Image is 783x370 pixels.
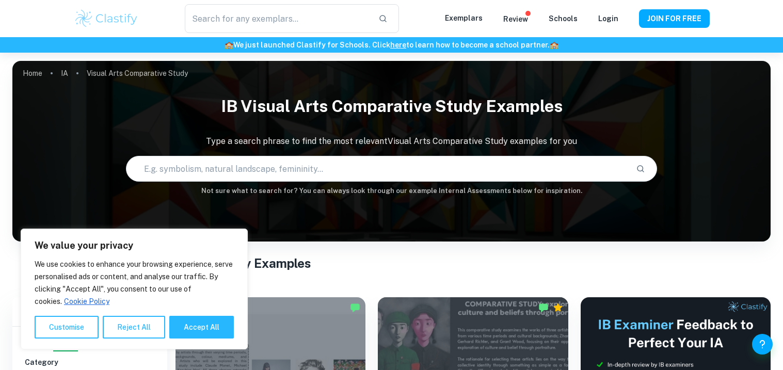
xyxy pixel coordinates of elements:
[25,357,155,368] h6: Category
[503,13,528,25] p: Review
[598,14,618,23] a: Login
[35,316,99,339] button: Customise
[2,39,781,51] h6: We just launched Clastify for Schools. Click to learn how to become a school partner.
[12,186,771,196] h6: Not sure what to search for? You can always look through our example Internal Assessments below f...
[553,302,563,313] div: Premium
[632,160,649,178] button: Search
[445,12,483,24] p: Exemplars
[549,14,578,23] a: Schools
[185,4,370,33] input: Search for any exemplars...
[550,41,558,49] span: 🏫
[12,90,771,123] h1: IB Visual Arts Comparative Study examples
[74,8,139,29] img: Clastify logo
[35,239,234,252] p: We value your privacy
[12,297,167,326] h6: Filter exemplars
[350,302,360,313] img: Marked
[538,302,549,313] img: Marked
[126,154,627,183] input: E.g. symbolism, natural landscape, femininity...
[35,258,234,308] p: We use cookies to enhance your browsing experience, serve personalised ads or content, and analys...
[752,334,773,355] button: Help and Feedback
[639,9,710,28] button: JOIN FOR FREE
[21,229,248,349] div: We value your privacy
[12,135,771,148] p: Type a search phrase to find the most relevant Visual Arts Comparative Study examples for you
[61,66,68,81] a: IA
[169,316,234,339] button: Accept All
[63,297,110,306] a: Cookie Policy
[23,66,42,81] a: Home
[103,316,165,339] button: Reject All
[225,41,233,49] span: 🏫
[87,68,188,79] p: Visual Arts Comparative Study
[390,41,406,49] a: here
[50,254,732,272] h1: All Visual Arts Comparative Study Examples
